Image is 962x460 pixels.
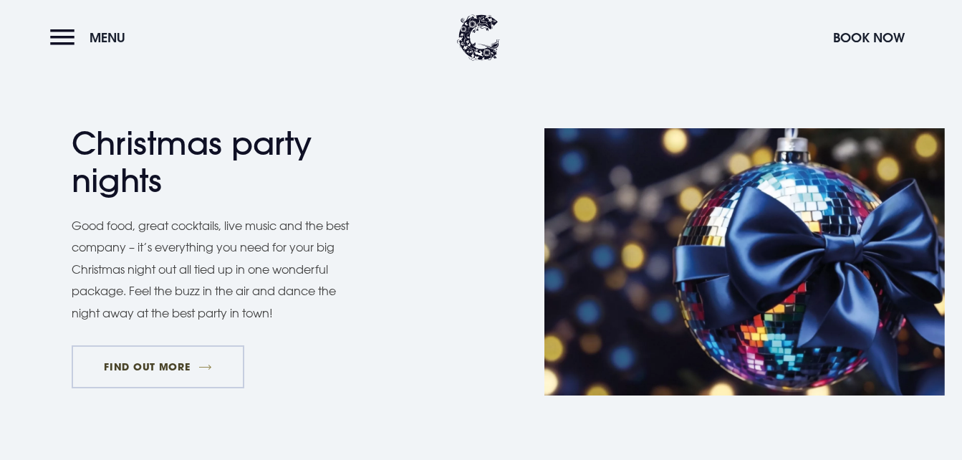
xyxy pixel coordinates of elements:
[50,22,133,53] button: Menu
[544,128,946,396] img: Hotel Christmas in Northern Ireland
[72,125,351,201] h2: Christmas party nights
[72,345,244,388] a: FIND OUT MORE
[826,22,912,53] button: Book Now
[72,215,365,324] p: Good food, great cocktails, live music and the best company – it’s everything you need for your b...
[90,29,125,46] span: Menu
[457,14,500,61] img: Clandeboye Lodge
